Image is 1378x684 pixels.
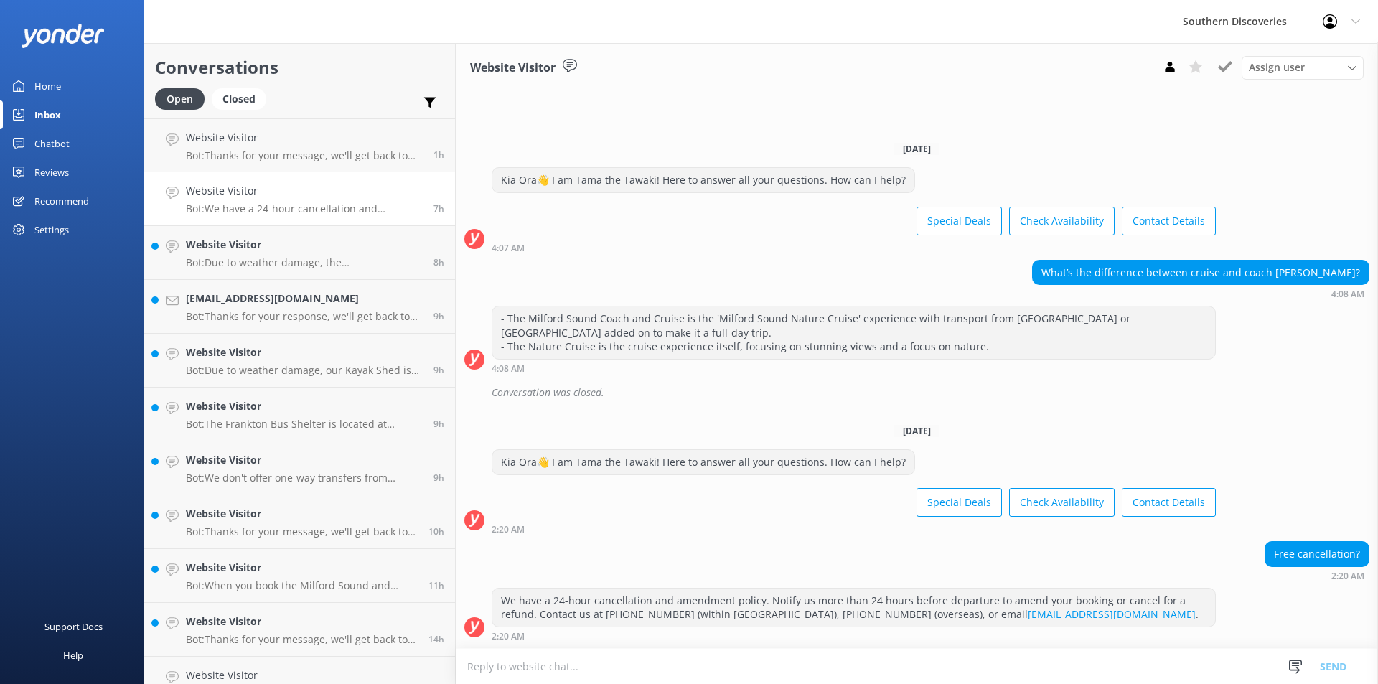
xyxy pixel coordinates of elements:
[186,633,418,646] p: Bot: Thanks for your message, we'll get back to you as soon as we can. You're also welcome to kee...
[186,237,423,253] h4: Website Visitor
[433,472,444,484] span: 11:40pm 19-Aug-2025 (UTC +12:00) Pacific/Auckland
[492,450,914,474] div: Kia Ora👋 I am Tama the Tawaki! Here to answer all your questions. How can I help?
[1331,572,1364,581] strong: 2:20 AM
[894,143,939,155] span: [DATE]
[433,364,444,376] span: 12:05am 20-Aug-2025 (UTC +12:00) Pacific/Auckland
[186,256,423,269] p: Bot: Due to weather damage, the [GEOGRAPHIC_DATA] and [GEOGRAPHIC_DATA] are temporarily closed, a...
[492,168,914,192] div: Kia Ora👋 I am Tama the Tawaki! Here to answer all your questions. How can I help?
[492,589,1215,627] div: We have a 24-hour cancellation and amendment policy. Notify us more than 24 hours before departur...
[34,72,61,100] div: Home
[428,633,444,645] span: 07:19pm 19-Aug-2025 (UTC +12:00) Pacific/Auckland
[186,418,423,431] p: Bot: The Frankton Bus Shelter is located at [GEOGRAPHIC_DATA]. For directions, click [URL][DOMAIN...
[433,256,444,268] span: 12:39am 20-Aug-2025 (UTC +12:00) Pacific/Auckland
[1009,207,1115,235] button: Check Availability
[34,129,70,158] div: Chatbot
[186,472,423,484] p: Bot: We don't offer one-way transfers from [GEOGRAPHIC_DATA] to [GEOGRAPHIC_DATA].
[492,244,525,253] strong: 4:07 AM
[34,187,89,215] div: Recommend
[1028,607,1196,621] a: [EMAIL_ADDRESS][DOMAIN_NAME]
[1032,289,1369,299] div: 04:08am 18-Aug-2025 (UTC +12:00) Pacific/Auckland
[186,291,423,306] h4: [EMAIL_ADDRESS][DOMAIN_NAME]
[894,425,939,437] span: [DATE]
[1122,488,1216,517] button: Contact Details
[155,90,212,106] a: Open
[1249,60,1305,75] span: Assign user
[34,215,69,244] div: Settings
[1033,261,1369,285] div: What’s the difference between cruise and coach [PERSON_NAME]?
[1009,488,1115,517] button: Check Availability
[144,441,455,495] a: Website VisitorBot:We don't offer one-way transfers from [GEOGRAPHIC_DATA] to [GEOGRAPHIC_DATA].9h
[186,345,423,360] h4: Website Visitor
[186,667,418,683] h4: Website Visitor
[1265,542,1369,566] div: Free cancellation?
[492,365,525,373] strong: 4:08 AM
[186,452,423,468] h4: Website Visitor
[186,398,423,414] h4: Website Visitor
[433,202,444,215] span: 02:20am 20-Aug-2025 (UTC +12:00) Pacific/Auckland
[144,280,455,334] a: [EMAIL_ADDRESS][DOMAIN_NAME]Bot:Thanks for your response, we'll get back to you as soon as we can...
[492,363,1216,373] div: 04:08am 18-Aug-2025 (UTC +12:00) Pacific/Auckland
[1331,290,1364,299] strong: 4:08 AM
[44,612,103,641] div: Support Docs
[34,158,69,187] div: Reviews
[144,226,455,280] a: Website VisitorBot:Due to weather damage, the [GEOGRAPHIC_DATA] and [GEOGRAPHIC_DATA] are tempora...
[186,614,418,629] h4: Website Visitor
[186,202,423,215] p: Bot: We have a 24-hour cancellation and amendment policy. Notify us more than 24 hours before dep...
[492,525,525,534] strong: 2:20 AM
[492,632,525,641] strong: 2:20 AM
[1122,207,1216,235] button: Contact Details
[186,310,423,323] p: Bot: Thanks for your response, we'll get back to you as soon as we can during opening hours.
[144,603,455,657] a: Website VisitorBot:Thanks for your message, we'll get back to you as soon as we can. You're also ...
[464,380,1369,405] div: 2025-08-17T23:23:22.510
[917,488,1002,517] button: Special Deals
[917,207,1002,235] button: Special Deals
[492,524,1216,534] div: 02:20am 20-Aug-2025 (UTC +12:00) Pacific/Auckland
[186,506,418,522] h4: Website Visitor
[144,172,455,226] a: Website VisitorBot:We have a 24-hour cancellation and amendment policy. Notify us more than 24 ho...
[34,100,61,129] div: Inbox
[433,418,444,430] span: 11:54pm 19-Aug-2025 (UTC +12:00) Pacific/Auckland
[186,183,423,199] h4: Website Visitor
[433,149,444,161] span: 07:38am 20-Aug-2025 (UTC +12:00) Pacific/Auckland
[144,118,455,172] a: Website VisitorBot:Thanks for your message, we'll get back to you as soon as we can. You're also ...
[186,560,418,576] h4: Website Visitor
[1265,571,1369,581] div: 02:20am 20-Aug-2025 (UTC +12:00) Pacific/Auckland
[144,549,455,603] a: Website VisitorBot:When you book the Milford Sound and Shotover Jet combo, you are booking two se...
[186,149,423,162] p: Bot: Thanks for your message, we'll get back to you as soon as we can. You're also welcome to kee...
[492,306,1215,359] div: - The Milford Sound Coach and Cruise is the 'Milford Sound Nature Cruise' experience with transpo...
[155,54,444,81] h2: Conversations
[212,88,266,110] div: Closed
[428,579,444,591] span: 10:07pm 19-Aug-2025 (UTC +12:00) Pacific/Auckland
[144,334,455,388] a: Website VisitorBot:Due to weather damage, our Kayak Shed is temporarily closed, and we don’t have...
[428,525,444,538] span: 11:02pm 19-Aug-2025 (UTC +12:00) Pacific/Auckland
[186,579,418,592] p: Bot: When you book the Milford Sound and Shotover Jet combo, you are booking two separate experie...
[155,88,205,110] div: Open
[492,380,1369,405] div: Conversation was closed.
[22,24,104,47] img: yonder-white-logo.png
[212,90,273,106] a: Closed
[186,525,418,538] p: Bot: Thanks for your message, we'll get back to you as soon as we can. You're also welcome to kee...
[63,641,83,670] div: Help
[144,495,455,549] a: Website VisitorBot:Thanks for your message, we'll get back to you as soon as we can. You're also ...
[433,310,444,322] span: 12:09am 20-Aug-2025 (UTC +12:00) Pacific/Auckland
[492,243,1216,253] div: 04:07am 18-Aug-2025 (UTC +12:00) Pacific/Auckland
[186,364,423,377] p: Bot: Due to weather damage, our Kayak Shed is temporarily closed, and we don’t have a reopening d...
[470,59,556,78] h3: Website Visitor
[186,130,423,146] h4: Website Visitor
[144,388,455,441] a: Website VisitorBot:The Frankton Bus Shelter is located at [GEOGRAPHIC_DATA]. For directions, clic...
[492,631,1216,641] div: 02:20am 20-Aug-2025 (UTC +12:00) Pacific/Auckland
[1242,56,1364,79] div: Assign User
